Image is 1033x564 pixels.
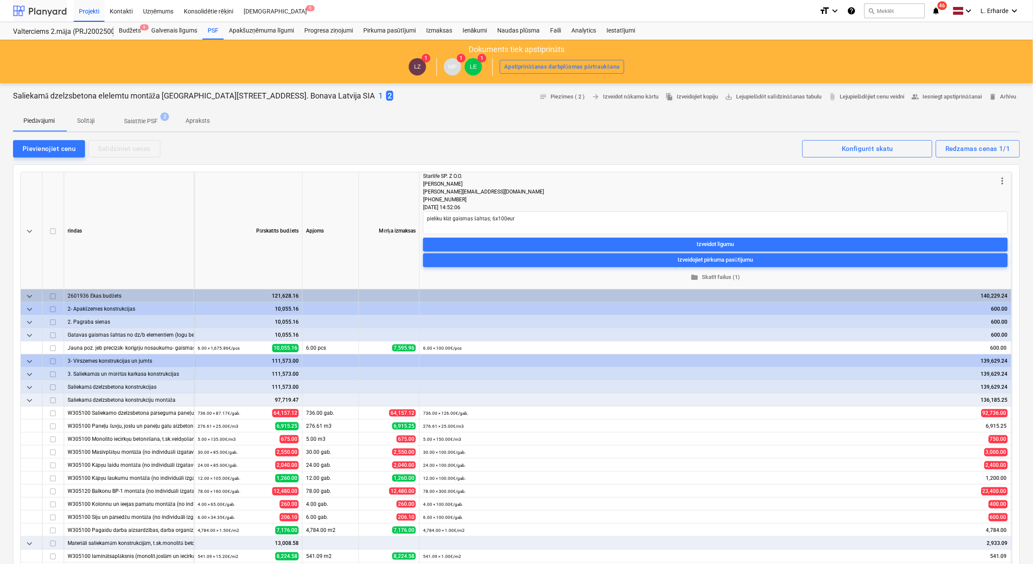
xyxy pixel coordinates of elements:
span: keyboard_arrow_down [24,330,35,341]
div: Konfigurēt skatu [842,143,893,154]
small: 78.00 × 300.00€ / gab. [423,489,466,494]
div: [DATE] 14:52:06 [423,203,1008,211]
div: + [1008,413,1017,422]
a: Apakšuzņēmuma līgumi [224,22,299,39]
div: 13,008.58 [198,537,299,550]
i: keyboard_arrow_down [830,6,840,16]
a: Ienākumi [457,22,492,39]
span: 2,040.00 [275,461,299,469]
span: 260.00 [280,500,299,508]
a: Progresa ziņojumi [299,22,358,39]
div: 6.00 pcs [303,341,359,354]
span: Skatīt failus (1) [427,272,1004,282]
a: Iestatījumi [601,22,640,39]
span: 1 [457,54,466,62]
div: W305100 Kāpņu laukumu montāža (no individuāli izgatavotiem saliekamā dzelzsbetona elementiem) [68,472,190,484]
span: delete [989,93,997,101]
button: Izveidojiet pirkuma pasūtījumu [423,253,1008,267]
span: keyboard_arrow_down [24,317,35,328]
button: Izveidojiet kopiju [662,90,721,104]
span: 1,200.00 [985,475,1008,482]
button: Izveidot nākamo kārtu [589,90,662,104]
span: 23,400.00 [981,487,1008,495]
button: Apstiprināšanas darbplūsmas pārtraukšana [500,60,624,74]
span: 206.10 [280,513,299,521]
div: Pievienojiet cenu [23,143,75,154]
span: 2,550.00 [392,449,416,456]
span: 92,736.00 [981,409,1008,417]
div: 541.09 m2 [303,550,359,563]
small: 4,784.00 × 1.50€ / m2 [198,528,239,533]
div: Lāsma Erharde [465,58,482,75]
div: 276.61 m3 [303,420,359,433]
span: edit [423,410,430,417]
div: Starlife SP. Z O.O. [423,172,997,180]
span: [PERSON_NAME][EMAIL_ADDRESS][DOMAIN_NAME] [423,189,544,195]
small: 4.00 × 65.00€ / gab. [198,502,235,507]
button: 2 [386,90,393,102]
span: edit [423,462,430,469]
div: Valterciems 2.māja (PRJ2002500) - 2601936 [13,27,103,36]
div: 12.00 gab. [303,472,359,485]
div: 5.00 m3 [303,433,359,446]
button: 1 [378,90,383,102]
div: 6.00 gab. [303,511,359,524]
span: Izveidojiet kopiju [665,92,718,102]
button: Iesniegt apstiprināšanai [908,90,986,104]
div: 736.00 gab. [303,407,359,420]
a: Lejupielādējiet cenu veidni [825,90,908,104]
span: arrow_forward [592,93,600,101]
span: MP [448,63,457,70]
button: Izveidot līgumu [423,237,1008,251]
small: 276.61 × 25.00€ / m3 [423,424,464,429]
small: 24.00 × 100.00€ / gab. [423,463,466,468]
span: edit [423,345,430,352]
span: 2,040.00 [392,462,416,469]
div: W305100 laminātsaplāksnis (monolīt.joslām un iecirkņiem) [68,550,190,562]
button: Arhīvu [985,90,1020,104]
button: Konfigurēt skatu [802,140,932,157]
div: Jauna poz. jeb precīzāk- koriģēju nosaukumu- gaismas šahtas; agrāk-Ieejas nojumes pamatus skat.3.... [68,341,190,354]
div: + [1008,400,1017,409]
small: 30.00 × 100.00€ / gab. [423,450,466,455]
div: W305100 Kolonnu un ieejas pamatu montāža (no individuāli izgatavotiem saliekamā dzelzsbetona elem... [68,498,190,510]
div: 111,573.00 [198,380,299,393]
span: 46 [938,1,947,10]
div: Pirkuma pasūtījumi [358,22,421,39]
span: 12,480.00 [389,488,416,495]
a: PSF [202,22,224,39]
span: edit [423,449,430,456]
span: Izveidot nākamo kārtu [592,92,658,102]
span: 1,260.00 [392,475,416,482]
div: Mārtiņš Pogulis [444,58,461,75]
span: 675.00 [397,436,416,443]
div: 4.00 gab. [303,498,359,511]
span: edit [423,553,430,560]
span: Arhīvu [989,92,1017,102]
div: Saliekamā dzelzsbetona konstrukcijas [68,380,190,393]
span: LE [470,63,477,70]
span: edit [423,423,430,430]
small: 736.00 × 87.17€ / gab. [198,411,241,416]
div: + [1008,466,1017,474]
div: 97,719.47 [198,393,299,407]
span: 5 [306,5,315,11]
div: Budžets [114,22,146,39]
span: 675.00 [280,435,299,443]
div: Galvenais līgums [146,22,202,39]
a: Lejupielādēt salīdzināšanas tabulu [721,90,825,104]
span: Lejupielādēt salīdzināšanas tabulu [725,92,821,102]
span: 7,176.00 [392,527,416,534]
span: edit [423,488,430,495]
div: W305120 Balkonu BP-1 montāža (no individuāli izgatavotiem saliekamā dzelzsbetona elementiem) [68,485,190,497]
span: Iesniegt apstiprināšanai [912,92,982,102]
span: 4,784.00 [985,527,1008,534]
p: Apraksts [186,116,210,125]
small: 736.00 × 126.00€ / gab. [423,411,469,416]
p: Dokuments tiek apstiprināts [469,44,564,55]
small: 30.00 × 85.00€ / gab. [198,450,238,455]
span: keyboard_arrow_down [24,538,35,549]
